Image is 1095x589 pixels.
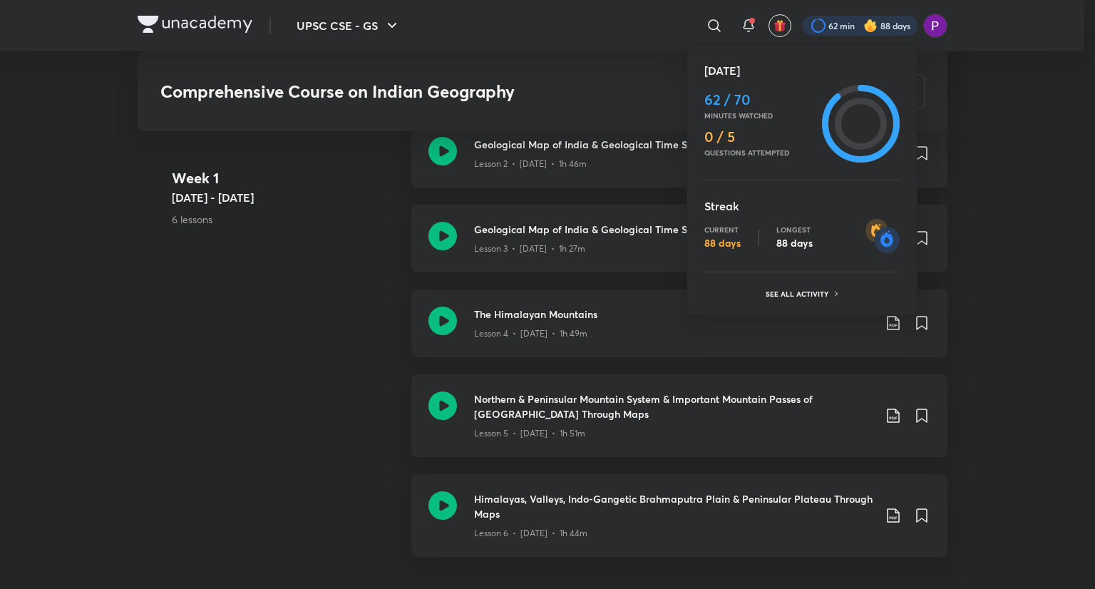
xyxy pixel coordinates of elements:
p: 88 days [704,237,741,250]
p: 88 days [776,237,813,250]
h4: 62 / 70 [704,91,816,108]
h5: Streak [704,198,900,215]
p: Longest [776,225,813,234]
h5: [DATE] [704,62,900,79]
p: See all activity [766,290,832,298]
p: Current [704,225,741,234]
p: Minutes watched [704,111,816,120]
h4: 0 / 5 [704,128,816,145]
p: Questions attempted [704,148,816,157]
img: streak [865,219,900,253]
